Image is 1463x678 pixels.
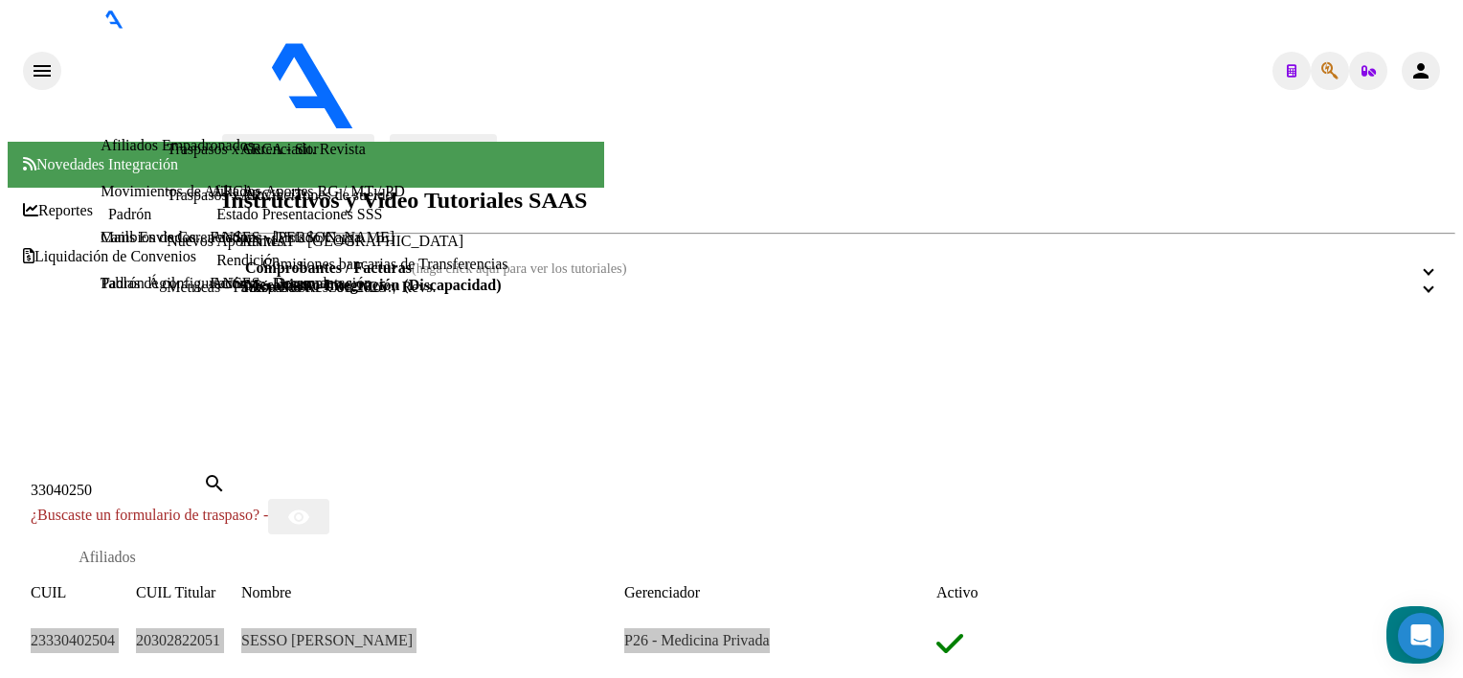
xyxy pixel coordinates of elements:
datatable-header-cell: CUIL Titular [136,580,241,605]
span: Novedades Integración [23,156,178,172]
datatable-header-cell: Activo [936,580,1229,605]
a: Cambios de Gerenciador [101,229,253,245]
a: Padrón Ágil [101,275,175,291]
div: Afiliados [79,549,136,566]
span: - [PERSON_NAME] [515,117,649,133]
mat-icon: person [1409,59,1432,82]
span: Gerenciador [624,584,700,600]
mat-icon: remove_red_eye [287,506,310,529]
span: Activo [936,584,979,600]
div: Open Intercom Messenger [1398,613,1444,659]
span: Sistema [23,294,85,311]
a: Afiliados Empadronados [101,137,254,153]
mat-icon: search [203,472,226,495]
datatable-header-cell: CUIL [31,580,136,605]
h2: Instructivos y Video Tutoriales SAAS [222,188,1455,214]
span: CUIL [31,584,66,600]
a: Estado Presentaciones SSS [216,206,382,222]
button: Launch chat [1386,606,1444,664]
span: P26 - Medicina Privada [624,632,770,648]
datatable-header-cell: Nombre [241,580,624,605]
span: Reportes [23,202,93,219]
mat-icon: menu [31,59,54,82]
span: ¿Buscaste un formulario de traspaso? - [31,507,268,523]
a: Facturas - Documentación [210,275,371,291]
a: Movimientos de Afiliados [101,183,260,199]
img: Logo SAAS [61,29,515,130]
datatable-header-cell: Gerenciador [624,580,936,605]
span: CUIL Titular [136,584,215,600]
span: Nombre [241,584,291,600]
span: Liquidación de Convenios [23,248,196,265]
a: ARCA - Sit. Revista [240,141,366,158]
a: Traspasos Res. 01/2025 y Revs. [241,279,437,296]
span: 23330402504 [31,632,115,648]
span: 20302822051 [136,632,220,648]
div: SESSO [PERSON_NAME] [241,628,624,653]
a: Facturas - Listado/Carga [210,229,361,245]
